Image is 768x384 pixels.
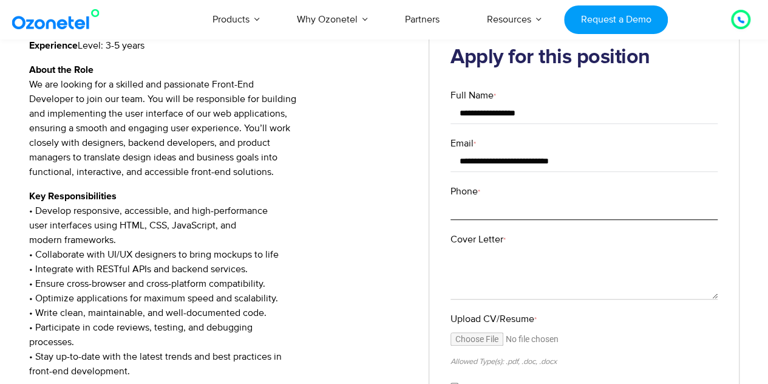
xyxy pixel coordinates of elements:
h2: Apply for this position [450,46,718,70]
label: Full Name [450,88,718,103]
label: Email [450,136,718,151]
p: • Develop responsive, accessible, and high-performance user interfaces using HTML, CSS, JavaScrip... [29,189,411,379]
a: Request a Demo [564,5,668,34]
label: Cover Letter [450,232,718,247]
strong: Experience [29,41,78,50]
p: We are looking for a skilled and passionate Front-End Developer to join our team. You will be res... [29,63,411,179]
label: Phone [450,184,718,199]
strong: Key Responsibilities [29,191,117,201]
small: Allowed Type(s): .pdf, .doc, .docx [450,357,557,366]
strong: About the Role [29,65,93,75]
label: Upload CV/Resume [450,312,718,326]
